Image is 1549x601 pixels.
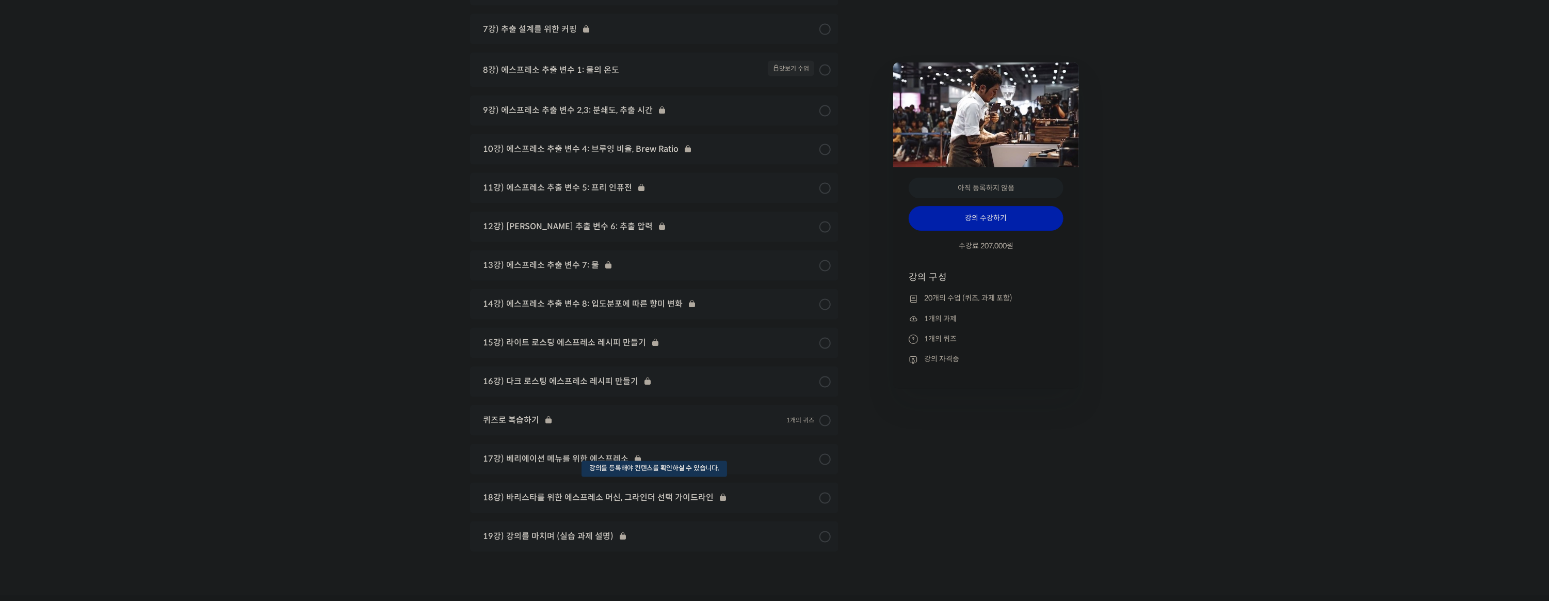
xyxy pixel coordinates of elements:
[909,353,1063,366] li: 강의 자격증
[959,241,1013,251] span: 수강료 207,000원
[909,271,1063,292] h4: 강의 구성
[768,61,814,76] span: 맛보기 수업
[68,327,133,353] a: 대화
[909,333,1063,345] li: 1개의 퀴즈
[478,61,831,79] a: 8강) 에스프레소 추출 변수 1: 물의 온도 맛보기 수업
[33,343,39,351] span: 홈
[94,343,107,352] span: 대화
[3,327,68,353] a: 홈
[483,63,619,77] span: 8강) 에스프레소 추출 변수 1: 물의 온도
[159,343,172,351] span: 설정
[909,206,1063,231] a: 강의 수강하기
[909,292,1063,305] li: 20개의 수업 (퀴즈, 과제 포함)
[909,178,1063,199] div: 아직 등록하지 않음
[133,327,198,353] a: 설정
[909,312,1063,325] li: 1개의 과제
